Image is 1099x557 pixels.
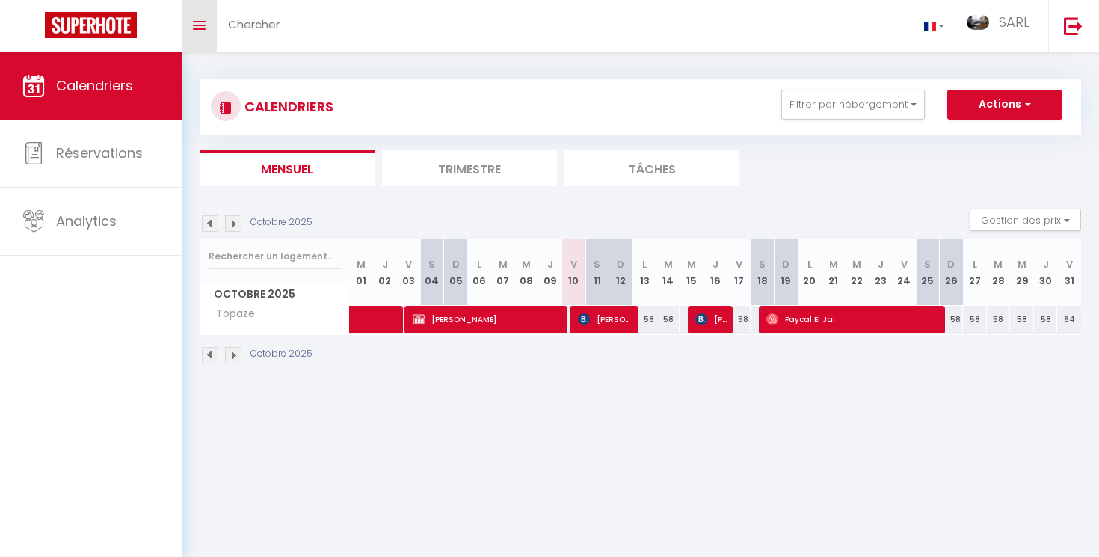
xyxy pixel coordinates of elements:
[585,239,609,306] th: 11
[704,239,727,306] th: 16
[578,305,634,333] span: [PERSON_NAME] Daiana Carolina
[514,239,538,306] th: 08
[852,257,861,271] abbr: M
[413,305,564,333] span: [PERSON_NAME]
[382,150,557,186] li: Trimestre
[822,239,846,306] th: 21
[656,306,680,333] div: 58
[775,239,798,306] th: 19
[397,239,421,306] th: 03
[382,257,388,271] abbr: J
[522,257,531,271] abbr: M
[357,257,366,271] abbr: M
[1057,306,1081,333] div: 64
[444,239,468,306] th: 05
[373,239,397,306] th: 02
[751,239,775,306] th: 18
[1018,257,1026,271] abbr: M
[1043,257,1049,271] abbr: J
[736,257,742,271] abbr: V
[940,239,964,306] th: 26
[617,257,624,271] abbr: D
[209,243,341,270] input: Rechercher un logement...
[782,257,789,271] abbr: D
[594,257,600,271] abbr: S
[892,239,916,306] th: 24
[477,257,481,271] abbr: L
[656,239,680,306] th: 14
[564,150,739,186] li: Tâches
[228,16,280,32] span: Chercher
[499,257,508,271] abbr: M
[405,257,412,271] abbr: V
[807,257,812,271] abbr: L
[609,239,633,306] th: 12
[562,239,586,306] th: 10
[924,257,931,271] abbr: S
[999,13,1029,31] span: SARL
[727,239,751,306] th: 17
[203,306,259,322] span: Topaze
[200,283,349,305] span: Octobre 2025
[781,90,925,120] button: Filtrer par hébergement
[987,239,1011,306] th: 28
[829,257,838,271] abbr: M
[963,306,987,333] div: 58
[970,209,1081,231] button: Gestion des prix
[56,144,143,162] span: Réservations
[632,239,656,306] th: 13
[973,257,977,271] abbr: L
[45,12,137,38] img: Super Booking
[538,239,562,306] th: 09
[687,257,696,271] abbr: M
[250,347,313,361] p: Octobre 2025
[947,90,1062,120] button: Actions
[901,257,908,271] abbr: V
[632,306,656,333] div: 58
[250,215,313,230] p: Octobre 2025
[940,306,964,333] div: 58
[452,257,460,271] abbr: D
[695,305,727,333] span: [PERSON_NAME] Šindlarová
[947,257,955,271] abbr: D
[987,306,1011,333] div: 58
[759,257,766,271] abbr: S
[467,239,491,306] th: 06
[1034,306,1058,333] div: 58
[798,239,822,306] th: 20
[664,257,673,271] abbr: M
[766,305,942,333] span: Faycal El Jai
[570,257,577,271] abbr: V
[967,15,989,30] img: ...
[1010,306,1034,333] div: 58
[241,90,333,123] h3: CALENDRIERS
[963,239,987,306] th: 27
[56,76,133,95] span: Calendriers
[680,239,704,306] th: 15
[712,257,718,271] abbr: J
[491,239,515,306] th: 07
[420,239,444,306] th: 04
[56,212,117,230] span: Analytics
[994,257,1003,271] abbr: M
[1066,257,1073,271] abbr: V
[1057,239,1081,306] th: 31
[878,257,884,271] abbr: J
[547,257,553,271] abbr: J
[869,239,893,306] th: 23
[1034,239,1058,306] th: 30
[1010,239,1034,306] th: 29
[428,257,435,271] abbr: S
[642,257,647,271] abbr: L
[845,239,869,306] th: 22
[350,239,374,306] th: 01
[916,239,940,306] th: 25
[727,306,751,333] div: 58
[200,150,375,186] li: Mensuel
[1064,16,1083,35] img: logout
